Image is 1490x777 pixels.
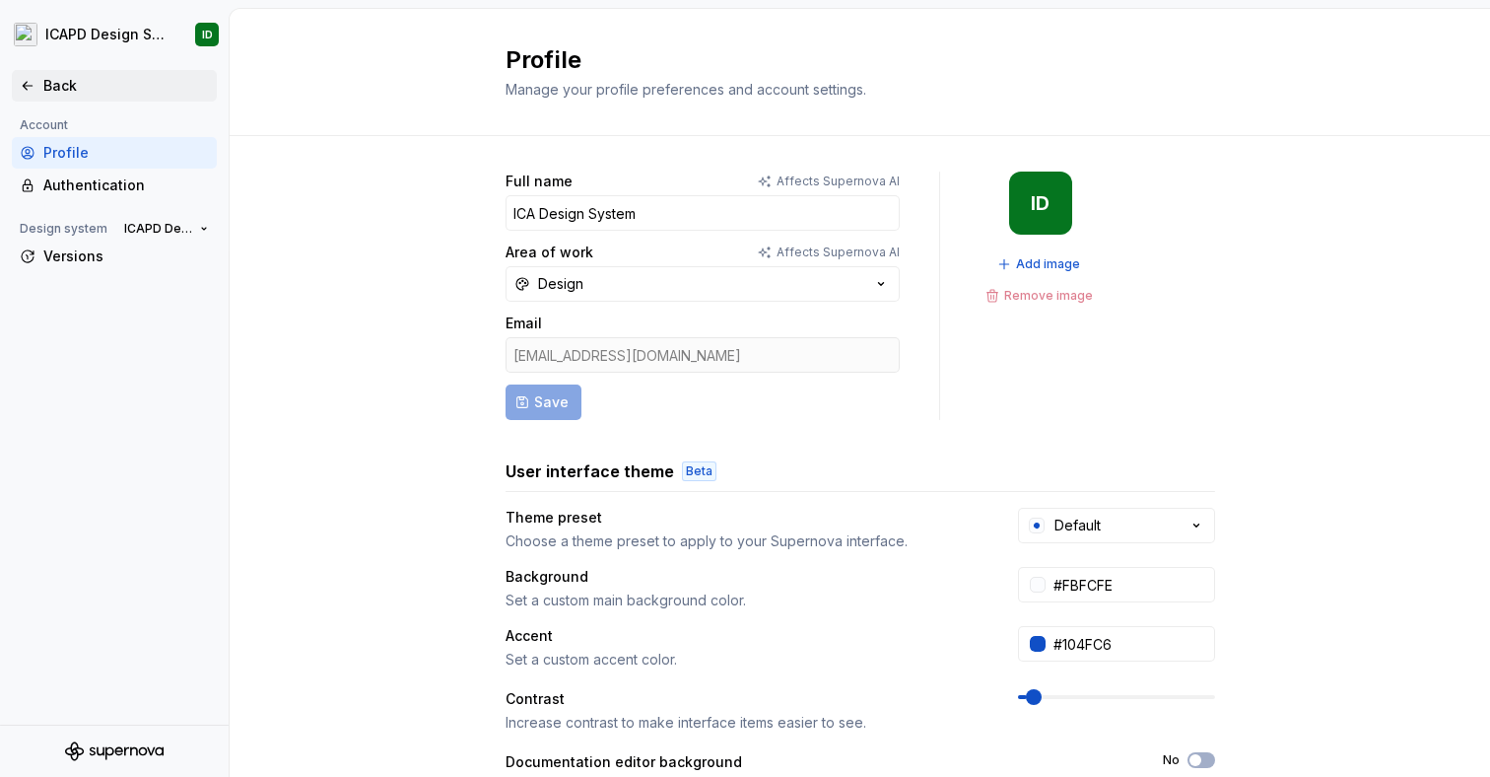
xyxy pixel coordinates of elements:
div: Versions [43,247,209,266]
span: Add image [1016,256,1080,272]
label: No [1163,752,1180,768]
a: Profile [12,137,217,169]
label: Email [506,314,542,333]
h2: Profile [506,44,1191,76]
div: ID [1031,195,1050,211]
div: Increase contrast to make interface items easier to see. [506,713,982,733]
div: Authentication [43,176,209,195]
div: Beta [682,461,716,481]
div: Set a custom accent color. [506,650,982,670]
div: Back [43,76,209,96]
div: Design system [12,217,115,241]
div: Background [506,567,588,587]
img: 6523a3b9-8e87-42c6-9977-0b9a54b06238.png [14,23,37,46]
div: Default [1054,516,1101,535]
div: Profile [43,143,209,163]
button: Default [1018,508,1215,543]
h3: User interface theme [506,459,674,483]
div: ICAPD Design System [45,25,171,44]
span: Manage your profile preferences and account settings. [506,81,866,98]
button: Add image [991,250,1089,278]
div: Account [12,113,76,137]
div: Accent [506,626,553,646]
button: ICAPD Design SystemID [4,13,225,56]
div: Design [538,274,583,294]
label: Area of work [506,243,593,262]
p: Affects Supernova AI [777,245,900,260]
input: #FFFFFF [1046,567,1215,602]
div: Set a custom main background color. [506,591,982,610]
div: Theme preset [506,508,602,528]
a: Versions [12,241,217,272]
p: Affects Supernova AI [777,174,900,189]
a: Authentication [12,170,217,201]
div: Choose a theme preset to apply to your Supernova interface. [506,531,982,551]
svg: Supernova Logo [65,742,164,761]
label: Full name [506,172,573,191]
div: ID [202,27,213,42]
div: Contrast [506,689,565,709]
span: ICAPD Design System [124,221,192,237]
div: Documentation editor background [506,752,742,772]
a: Back [12,70,217,102]
input: #104FC6 [1046,626,1215,662]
